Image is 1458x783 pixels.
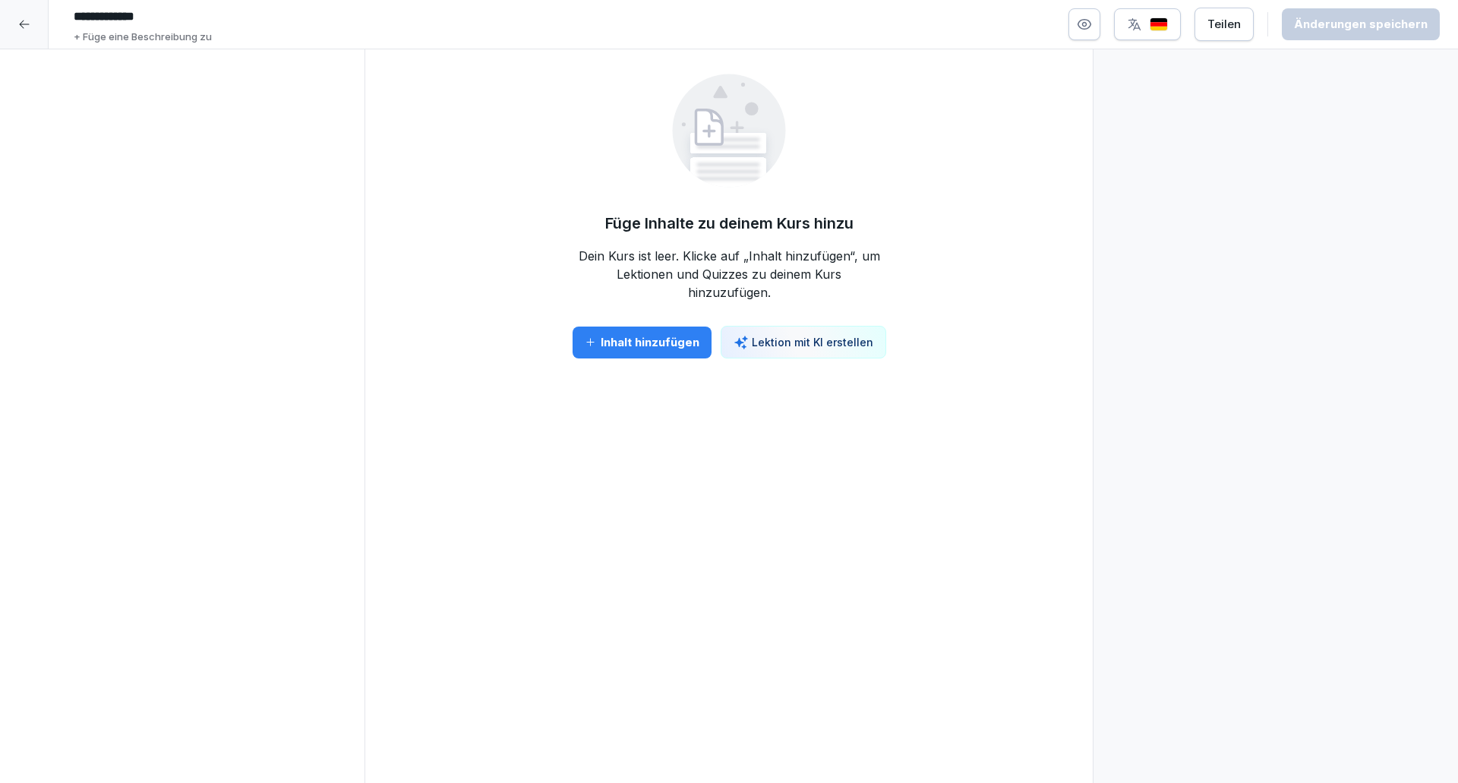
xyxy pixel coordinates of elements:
div: Teilen [1207,16,1241,33]
p: + Füge eine Beschreibung zu [74,30,212,45]
p: Lektion mit KI erstellen [752,334,873,350]
div: Inhalt hinzufügen [585,334,699,351]
button: Lektion mit KI erstellen [721,326,886,358]
button: Änderungen speichern [1282,8,1440,40]
img: empty.svg [672,74,786,188]
h5: Füge Inhalte zu deinem Kurs hinzu [605,212,854,235]
button: Inhalt hinzufügen [573,327,712,358]
img: de.svg [1150,17,1168,32]
div: Änderungen speichern [1294,16,1428,33]
button: Teilen [1194,8,1254,41]
p: Dein Kurs ist leer. Klicke auf „Inhalt hinzufügen“, um Lektionen und Quizzes zu deinem Kurs hinzu... [577,247,881,302]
